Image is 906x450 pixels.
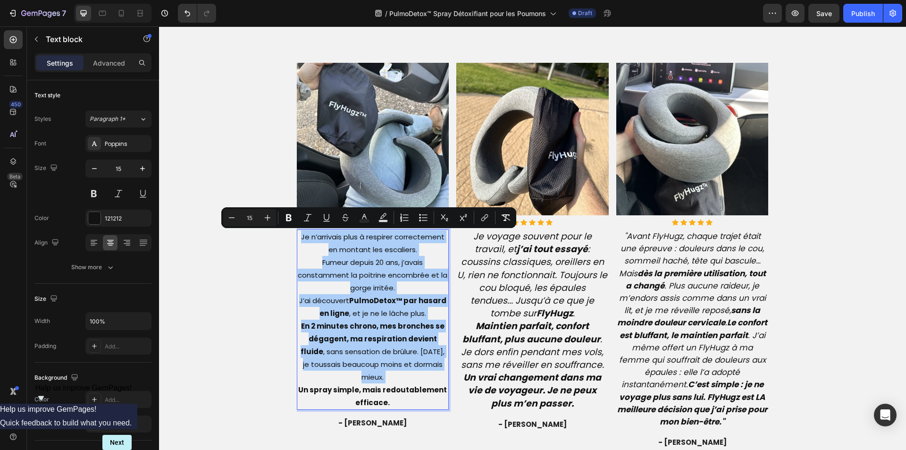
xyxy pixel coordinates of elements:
strong: PulmoDetox™ par hasard en ligne [160,269,287,292]
span: Draft [578,9,592,17]
strong: En 2 minutes chrono, mes bronches se dégagent, ma respiration devient fluide [142,295,285,330]
div: Editor contextual toolbar [221,207,516,228]
div: Publish [851,8,875,18]
i: "Avant FlyHugz, chaque trajet était une épreuve : douleurs dans le cou, sommeil haché, tête qui b... [458,204,608,401]
div: Width [34,317,50,325]
button: Show more [34,259,151,276]
input: Auto [86,313,151,330]
div: Show more [71,263,115,272]
img: gempages_540190890933617569-1b7ac020-c62b-4043-8038-9a1e1462471a.jpg [297,36,450,189]
i: . Je dors enfin pendant mes vols, sans me réveiller en souffrance. [302,293,445,345]
p: 7 [62,8,66,19]
iframe: Design area [159,26,906,450]
i: Je voyage souvent pour le travail, et : coussins classiques, oreillers en U, rien ne fonctionnait... [298,204,448,293]
span: Help us improve GemPages! [35,384,132,392]
p: Text block [46,34,126,45]
p: Settings [47,58,73,68]
button: Paragraph 1* [85,110,151,127]
button: 7 [4,4,70,23]
span: PulmoDetox™ Spray Détoxifiant pour les Poumons [389,8,546,18]
div: Background [34,372,80,384]
div: Size [34,293,59,306]
span: Save [816,9,832,17]
button: Save [808,4,839,23]
div: Font [34,139,46,148]
button: Show survey - Help us improve GemPages! [35,384,132,404]
div: Text style [34,91,60,100]
div: Size [34,162,59,175]
span: - [PERSON_NAME] [179,391,248,401]
strong: C’est simple : je ne voyage plus sans lui. FlyHugz est LA meilleure décision que j’ai prise pour ... [458,352,608,401]
div: Styles [34,115,51,123]
strong: j’ai tout essayé [358,216,429,229]
strong: FlyHugz [377,280,414,293]
div: 450 [9,101,23,108]
strong: dès la première utilisation, tout a changé [467,241,607,265]
div: Color [34,214,49,222]
div: Align [34,237,61,249]
div: Open Intercom Messenger [874,404,897,426]
span: / [385,8,387,18]
button: Publish [843,4,883,23]
strong: Un spray simple, mais redoutablement efficace. [139,358,288,381]
div: Poppins [105,140,149,148]
div: Undo/Redo [178,4,216,23]
div: Beta [7,173,23,180]
div: 121212 [105,214,149,223]
p: Advanced [93,58,125,68]
strong: Maintien parfait, confort bluffant, plus aucune douleur [303,293,441,319]
div: Padding [34,342,56,350]
span: - [PERSON_NAME] [499,411,568,421]
span: Paragraph 1* [90,115,126,123]
strong: Un vrai changement dans ma vie de voyageur. Je ne peux plus m’en passer. [304,345,442,383]
div: Add... [105,342,149,351]
img: gempages_540190890933617569-d56358f7-03bf-4d37-8669-3dd429866486.jpg [457,36,610,189]
span: - [PERSON_NAME] [339,393,408,403]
